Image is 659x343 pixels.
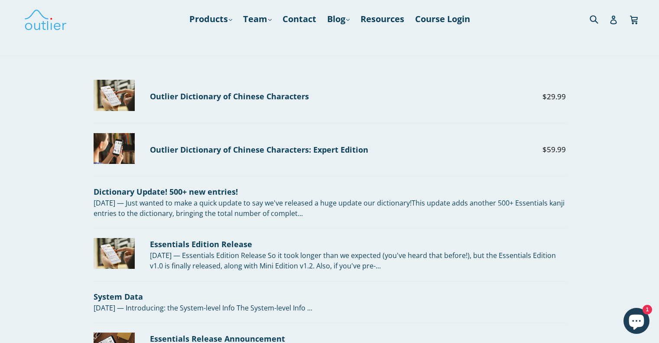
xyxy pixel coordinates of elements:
[94,303,566,313] div: [DATE] — Introducing: the System-level Info The System-level Info ...
[94,80,135,111] img: Outlier Dictionary of Chinese Characters Outlier Linguistics
[323,11,354,27] a: Blog
[411,11,474,27] a: Course Login
[94,186,566,229] a: Dictionary Update! 500+ new entries! [DATE] — Just wanted to make a quick update to say we've rel...
[542,144,566,156] span: $59.99
[94,80,566,124] a: Outlier Dictionary of Chinese Characters Outlier Linguistics Outlier Dictionary of Chinese Charac...
[621,308,652,336] inbox-online-store-chat: Shopify online store chat
[185,11,237,27] a: Products
[150,250,566,271] div: [DATE] — Essentials Edition Release So it took longer than we expected (you've heard that before!...
[94,238,566,281] a: Essentials Edition Release Essentials Edition Release [DATE] — Essentials Edition Release So it t...
[94,198,566,219] div: [DATE] — Just wanted to make a quick update to say we've released a huge update our dictionary!Th...
[150,144,471,156] div: Outlier Dictionary of Chinese Characters: Expert Edition
[150,91,471,102] div: Outlier Dictionary of Chinese Characters
[278,11,321,27] a: Contact
[94,133,566,177] a: Outlier Dictionary of Chinese Characters: Expert Edition Outlier Linguistics Outlier Dictionary o...
[542,91,566,102] span: $29.99
[356,11,409,27] a: Resources
[94,186,566,198] div: Dictionary Update! 500+ new entries!
[588,10,611,28] input: Search
[94,291,566,303] div: System Data
[94,238,135,269] img: Essentials Edition Release
[94,291,566,323] a: System Data [DATE] — Introducing: the System-level Info The System-level Info ...
[150,238,566,250] div: Essentials Edition Release
[24,7,67,32] img: Outlier Linguistics
[239,11,276,27] a: Team
[94,133,135,164] img: Outlier Dictionary of Chinese Characters: Expert Edition Outlier Linguistics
